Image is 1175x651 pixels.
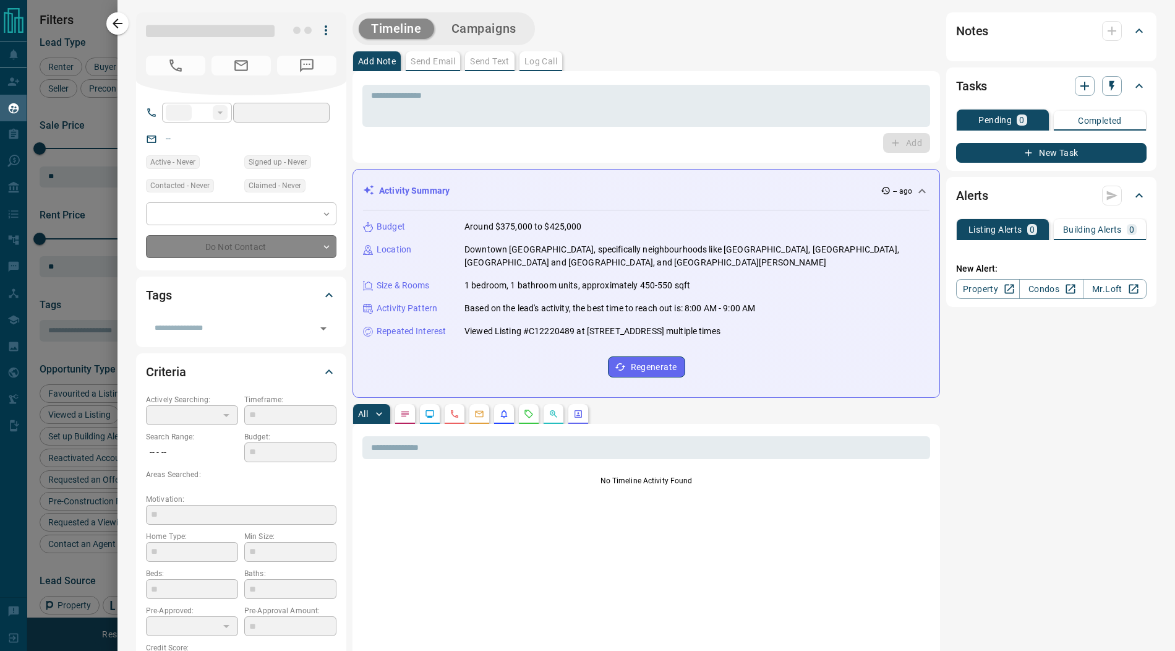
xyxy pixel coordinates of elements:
[893,186,912,197] p: -- ago
[244,431,336,442] p: Budget:
[146,442,238,463] p: -- - --
[249,156,307,168] span: Signed up - Never
[358,410,368,418] p: All
[146,605,238,616] p: Pre-Approved:
[150,179,210,192] span: Contacted - Never
[1030,225,1035,234] p: 0
[956,181,1147,210] div: Alerts
[450,409,459,419] svg: Calls
[425,409,435,419] svg: Lead Browsing Activity
[377,302,437,315] p: Activity Pattern
[1019,116,1024,124] p: 0
[244,394,336,405] p: Timeframe:
[146,285,171,305] h2: Tags
[524,409,534,419] svg: Requests
[362,475,930,486] p: No Timeline Activity Found
[956,76,987,96] h2: Tasks
[146,531,238,542] p: Home Type:
[277,56,336,75] span: No Number
[146,56,205,75] span: No Number
[956,143,1147,163] button: New Task
[474,409,484,419] svg: Emails
[359,19,434,39] button: Timeline
[464,243,929,269] p: Downtown [GEOGRAPHIC_DATA], specifically neighbourhoods like [GEOGRAPHIC_DATA], [GEOGRAPHIC_DATA]...
[956,279,1020,299] a: Property
[150,156,195,168] span: Active - Never
[146,394,238,405] p: Actively Searching:
[244,568,336,579] p: Baths:
[1129,225,1134,234] p: 0
[956,262,1147,275] p: New Alert:
[464,325,720,338] p: Viewed Listing #C12220489 at [STREET_ADDRESS] multiple times
[377,325,446,338] p: Repeated Interest
[146,362,186,382] h2: Criteria
[146,494,336,505] p: Motivation:
[968,225,1022,234] p: Listing Alerts
[573,409,583,419] svg: Agent Actions
[146,431,238,442] p: Search Range:
[956,21,988,41] h2: Notes
[956,71,1147,101] div: Tasks
[1078,116,1122,125] p: Completed
[1019,279,1083,299] a: Condos
[363,179,929,202] div: Activity Summary-- ago
[464,220,582,233] p: Around $375,000 to $425,000
[1083,279,1147,299] a: Mr.Loft
[956,186,988,205] h2: Alerts
[956,16,1147,46] div: Notes
[377,220,405,233] p: Budget
[146,469,336,480] p: Areas Searched:
[358,57,396,66] p: Add Note
[400,409,410,419] svg: Notes
[146,280,336,310] div: Tags
[377,279,430,292] p: Size & Rooms
[244,531,336,542] p: Min Size:
[166,134,171,144] a: --
[315,320,332,337] button: Open
[211,56,271,75] span: No Email
[1063,225,1122,234] p: Building Alerts
[549,409,558,419] svg: Opportunities
[379,184,450,197] p: Activity Summary
[244,605,336,616] p: Pre-Approval Amount:
[464,279,690,292] p: 1 bedroom, 1 bathroom units, approximately 450-550 sqft
[146,235,336,258] div: Do Not Contact
[249,179,301,192] span: Claimed - Never
[608,356,685,377] button: Regenerate
[499,409,509,419] svg: Listing Alerts
[464,302,755,315] p: Based on the lead's activity, the best time to reach out is: 8:00 AM - 9:00 AM
[377,243,411,256] p: Location
[439,19,529,39] button: Campaigns
[146,357,336,387] div: Criteria
[146,568,238,579] p: Beds:
[978,116,1012,124] p: Pending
